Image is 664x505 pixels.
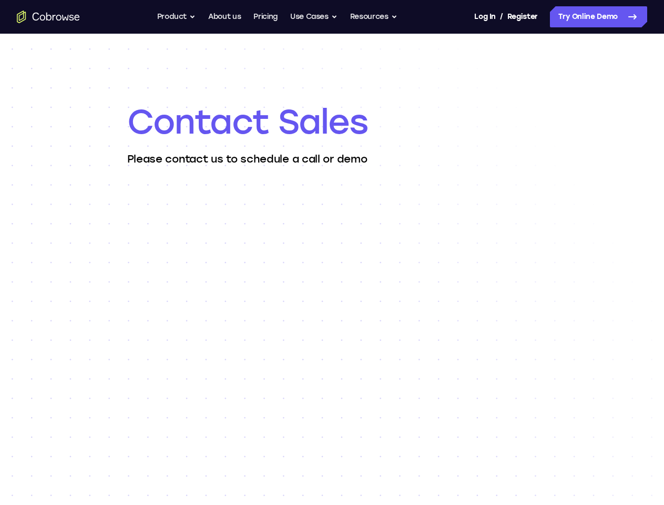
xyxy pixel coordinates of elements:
a: Go to the home page [17,11,80,23]
h1: Contact Sales [127,101,537,143]
a: Try Online Demo [550,6,647,27]
p: Please contact us to schedule a call or demo [127,151,537,166]
button: Product [157,6,196,27]
a: Register [507,6,538,27]
a: Pricing [253,6,278,27]
button: Resources [350,6,397,27]
button: Use Cases [290,6,338,27]
span: / [500,11,503,23]
a: Log In [474,6,495,27]
a: About us [208,6,241,27]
